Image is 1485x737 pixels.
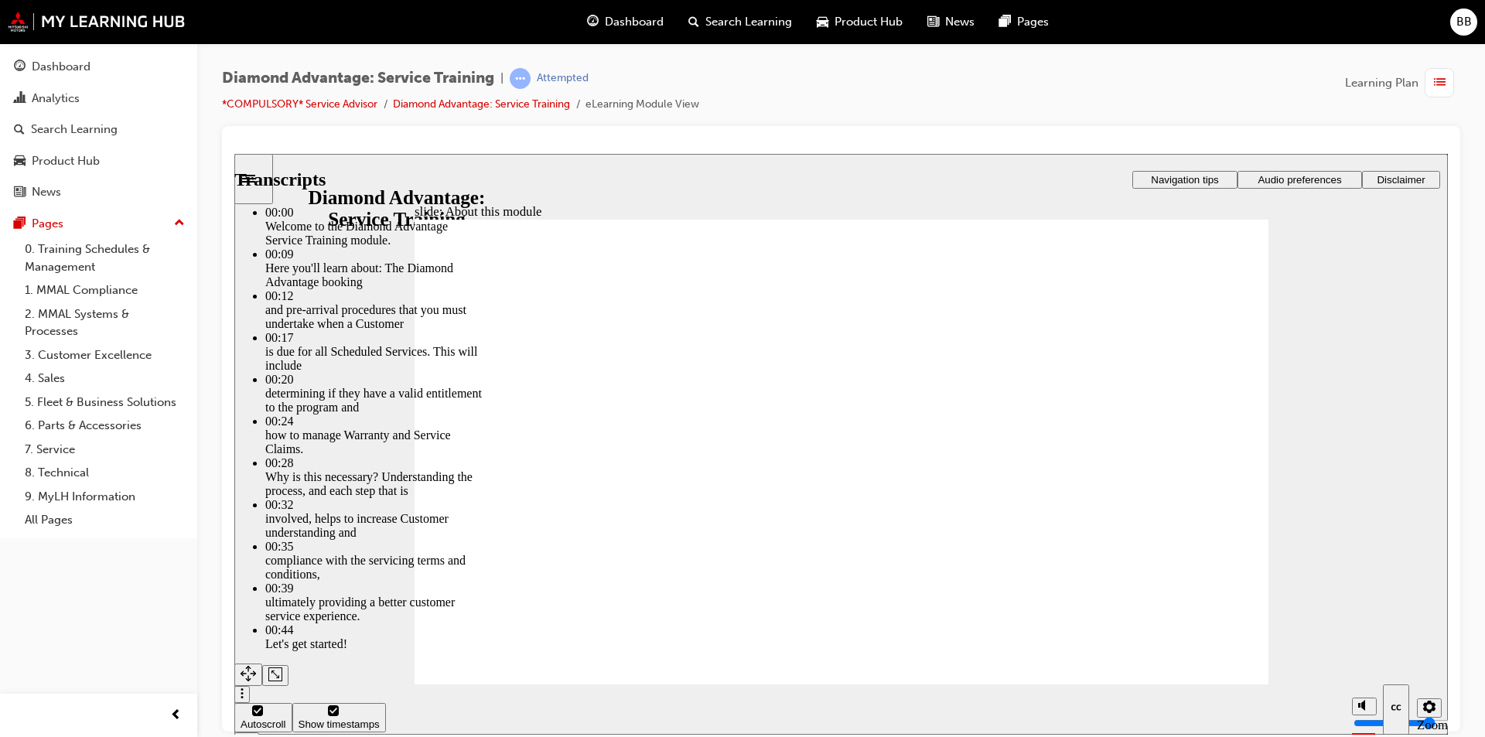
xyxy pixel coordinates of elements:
li: eLearning Module View [585,96,699,114]
span: pages-icon [14,217,26,231]
a: 6. Parts & Accessories [19,414,191,438]
div: Dashboard [32,58,90,76]
button: Pages [6,210,191,238]
a: Search Learning [6,115,191,144]
span: car-icon [14,155,26,169]
a: 1. MMAL Compliance [19,278,191,302]
span: list-icon [1434,73,1446,93]
a: 3. Customer Excellence [19,343,191,367]
button: DashboardAnalyticsSearch LearningProduct HubNews [6,49,191,210]
div: News [32,183,61,201]
span: pages-icon [999,12,1011,32]
button: Learning Plan [1345,68,1460,97]
span: Diamond Advantage: Service Training [222,70,494,87]
a: 8. Technical [19,461,191,485]
a: 5. Fleet & Business Solutions [19,391,191,415]
span: prev-icon [170,706,182,725]
a: All Pages [19,508,191,532]
a: 7. Service [19,438,191,462]
span: BB [1456,13,1472,31]
a: search-iconSearch Learning [676,6,804,38]
span: guage-icon [14,60,26,74]
a: Product Hub [6,147,191,176]
span: search-icon [688,12,699,32]
a: Diamond Advantage: Service Training [393,97,570,111]
a: Analytics [6,84,191,113]
span: news-icon [14,186,26,200]
div: Autoscroll [6,565,52,576]
span: news-icon [927,12,939,32]
a: car-iconProduct Hub [804,6,915,38]
span: Dashboard [605,13,664,31]
span: guage-icon [587,12,599,32]
span: Product Hub [835,13,903,31]
a: 4. Sales [19,367,191,391]
a: Dashboard [6,53,191,81]
a: pages-iconPages [987,6,1061,38]
div: Pages [32,215,63,233]
div: Analytics [32,90,80,107]
span: up-icon [174,213,185,234]
span: car-icon [817,12,828,32]
div: Show timestamps [64,565,145,576]
span: Learning Plan [1345,74,1418,92]
span: News [945,13,975,31]
span: search-icon [14,123,25,137]
a: *COMPULSORY* Service Advisor [222,97,377,111]
span: Search Learning [705,13,792,31]
div: Attempted [537,71,589,86]
span: chart-icon [14,92,26,106]
a: guage-iconDashboard [575,6,676,38]
a: 9. MyLH Information [19,485,191,509]
a: 0. Training Schedules & Management [19,237,191,278]
a: news-iconNews [915,6,987,38]
span: Pages [1017,13,1049,31]
a: News [6,178,191,206]
div: Product Hub [32,152,100,170]
img: mmal [8,12,186,32]
button: BB [1450,9,1477,36]
span: | [500,70,504,87]
div: Search Learning [31,121,118,138]
span: learningRecordVerb_ATTEMPT-icon [510,68,531,89]
a: 2. MMAL Systems & Processes [19,302,191,343]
